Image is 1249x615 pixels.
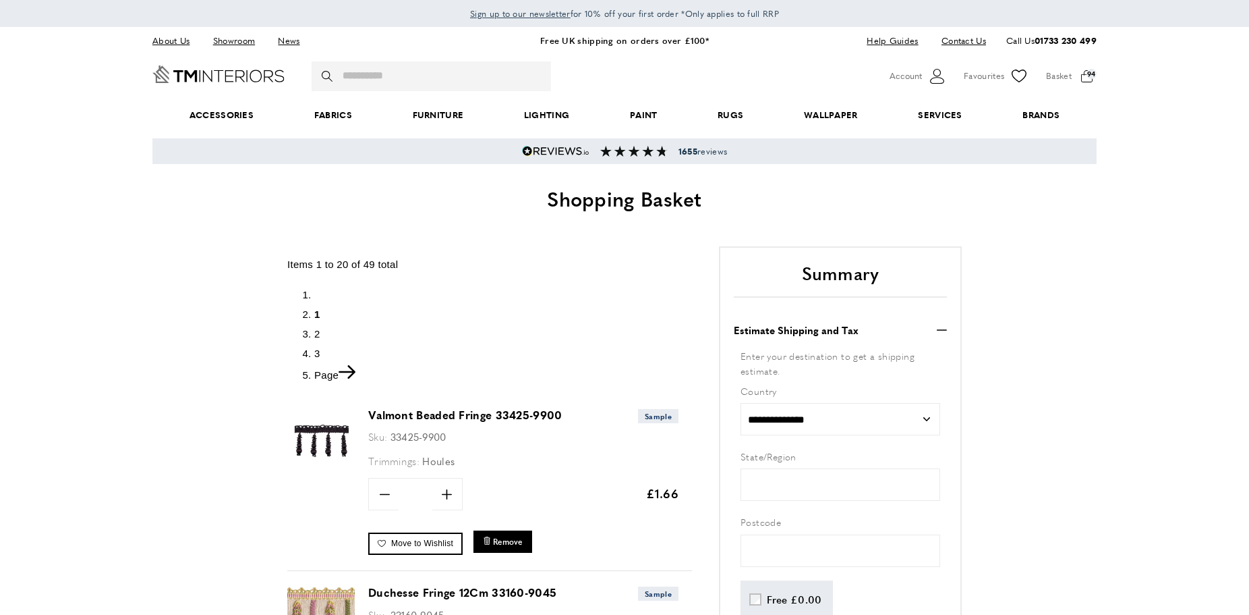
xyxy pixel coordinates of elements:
[638,409,678,423] span: Sample
[368,533,463,554] a: Move to Wishlist
[931,32,986,50] a: Contact Us
[774,95,888,136] a: Wallpaper
[600,146,668,157] img: Reviews section
[856,32,928,50] a: Help Guides
[368,454,419,468] span: Trimmings:
[368,407,562,423] a: Valmont Beaded Fringe 33425-9900
[314,306,692,323] li: Page 1
[368,429,387,444] span: Sku:
[767,592,788,606] span: Free
[964,69,1004,83] span: Favourites
[314,348,320,359] a: 3
[600,95,687,136] a: Paint
[540,34,709,47] a: Free UK shipping on orders over £100*
[470,7,571,20] a: Sign up to our newsletter
[287,465,355,477] a: Valmont Beaded Fringe 33425-9900
[740,514,940,529] label: Postcode
[287,407,355,475] img: Valmont Beaded Fringe 33425-9900
[382,95,494,136] a: Furniture
[740,348,940,379] div: Enter your destination to get a shipping estimate.
[646,485,679,502] span: £1.66
[1006,34,1097,48] p: Call Us
[964,66,1029,86] a: Favourites
[284,95,382,136] a: Fabrics
[314,369,355,381] a: Next
[203,32,265,50] a: Showroom
[391,539,453,548] span: Move to Wishlist
[687,95,774,136] a: Rugs
[1035,34,1097,47] a: 01733 230 499
[159,95,284,136] span: Accessories
[152,65,285,83] a: Go to Home page
[790,592,822,606] span: £0.00
[734,261,947,298] h2: Summary
[740,383,940,398] label: Country
[390,429,446,444] span: 33425-9900
[494,95,600,136] a: Lighting
[473,531,532,553] button: Remove Valmont Beaded Fringe 33425-9900
[314,328,320,340] a: 2
[470,7,779,20] span: for 10% off your first order *Only applies to full RRP
[740,449,940,464] label: State/Region
[522,146,589,157] img: Reviews.io 5 stars
[152,32,200,50] a: About Us
[678,146,727,157] span: reviews
[678,145,697,157] strong: 1655
[638,587,678,601] span: Sample
[993,95,1090,136] a: Brands
[734,322,859,338] strong: Estimate Shipping and Tax
[493,536,523,547] span: Remove
[322,61,335,91] button: Search
[314,309,320,320] span: 1
[368,585,556,600] a: Duchesse Fringe 12Cm 33160-9045
[890,69,922,83] span: Account
[422,454,455,468] span: Houles
[890,66,947,86] button: Customer Account
[547,184,702,213] span: Shopping Basket
[287,259,398,270] span: Items 1 to 20 of 49 total
[734,322,947,338] button: Estimate Shipping and Tax
[268,32,310,50] a: News
[888,95,993,136] a: Services
[287,287,692,383] nav: pagination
